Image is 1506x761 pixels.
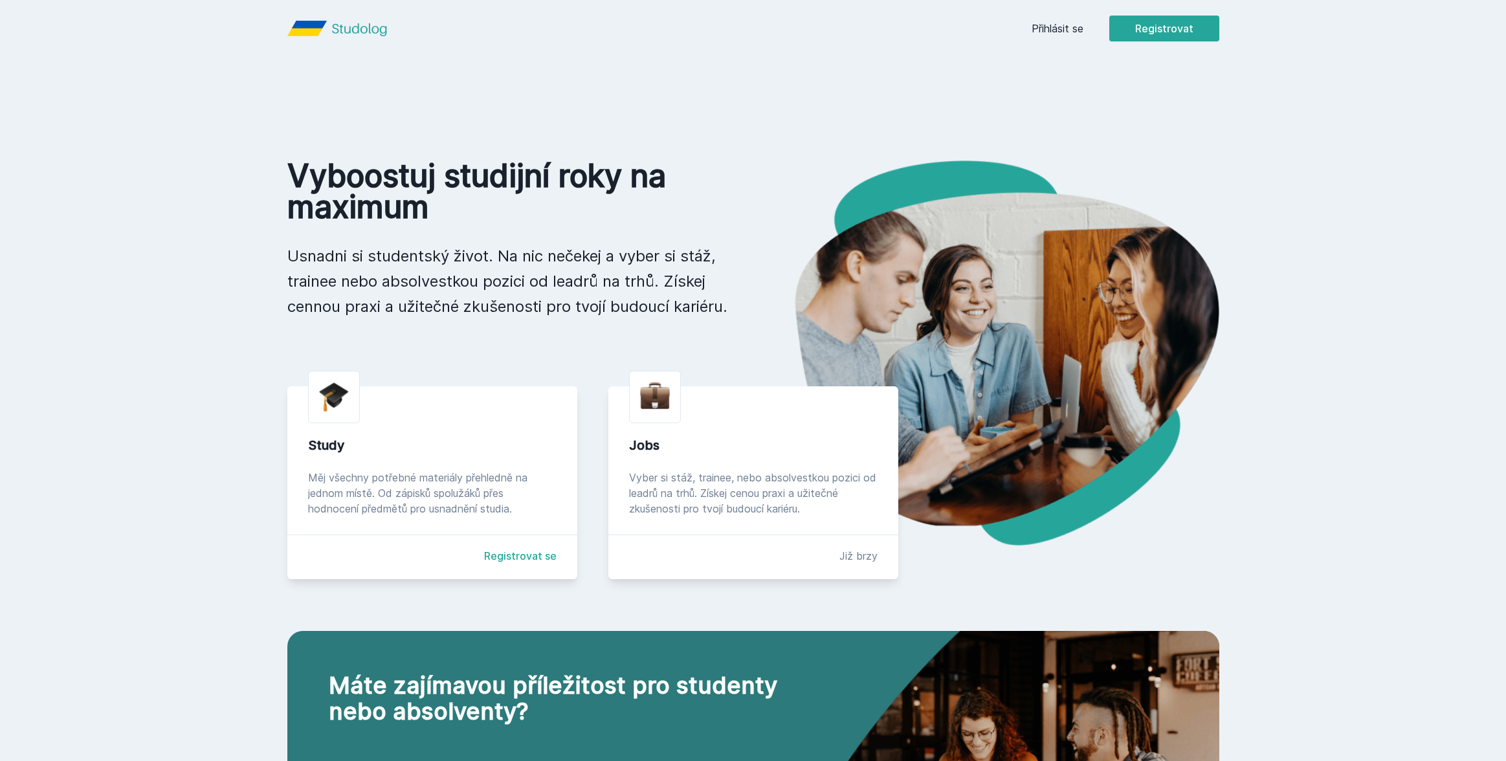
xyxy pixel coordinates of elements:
[484,548,557,564] a: Registrovat se
[308,436,557,454] div: Study
[1032,21,1083,36] a: Přihlásit se
[308,470,557,516] div: Měj všechny potřebné materiály přehledně na jednom místě. Od zápisků spolužáků přes hodnocení pře...
[329,672,826,724] h2: Máte zajímavou příležitost pro studenty nebo absolventy?
[629,470,878,516] div: Vyber si stáž, trainee, nebo absolvestkou pozici od leadrů na trhů. Získej cenou praxi a užitečné...
[640,379,670,412] img: briefcase.png
[629,436,878,454] div: Jobs
[839,548,878,564] div: Již brzy
[287,243,733,319] p: Usnadni si studentský život. Na nic nečekej a vyber si stáž, trainee nebo absolvestkou pozici od ...
[287,160,733,223] h1: Vyboostuj studijní roky na maximum
[753,160,1219,546] img: hero.png
[319,382,349,412] img: graduation-cap.png
[1109,16,1219,41] button: Registrovat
